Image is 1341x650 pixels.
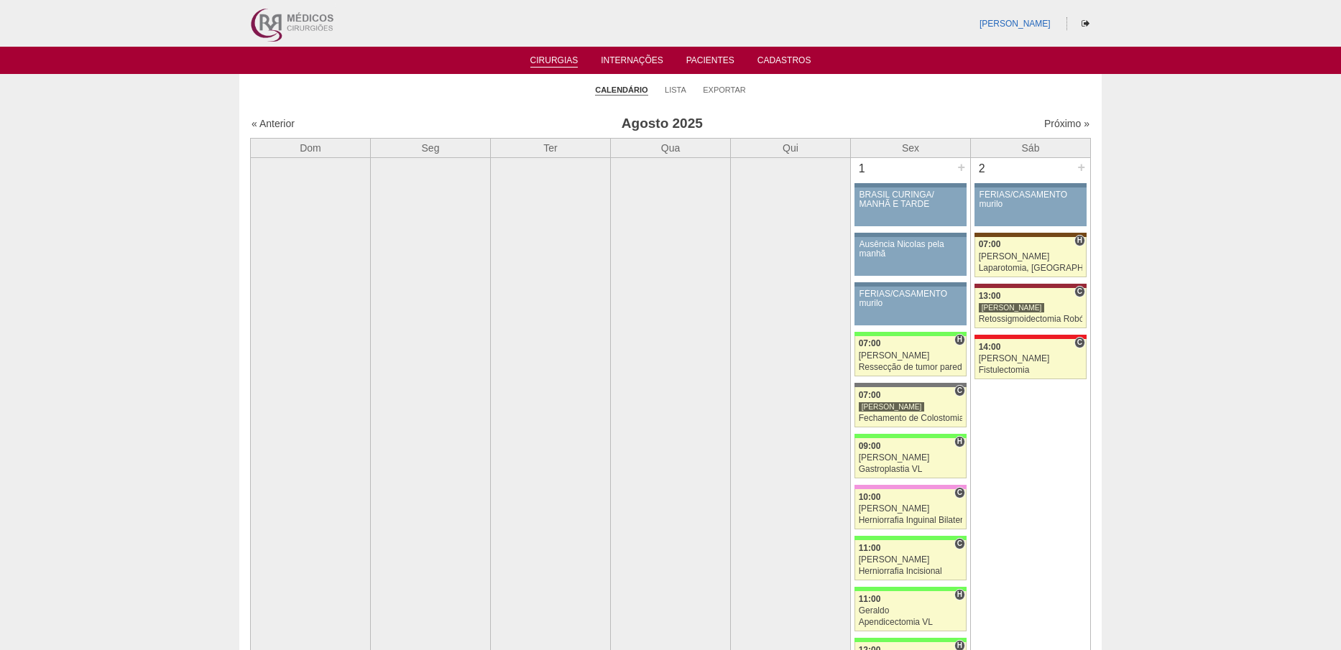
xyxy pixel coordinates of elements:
[979,302,1045,313] div: [PERSON_NAME]
[453,113,872,134] h3: Agosto 2025
[954,334,965,345] span: Hospital
[859,555,963,565] div: [PERSON_NAME]
[854,233,967,237] div: Key: Aviso
[854,183,967,187] div: Key: Aviso
[974,233,1087,237] div: Key: Santa Joana
[854,434,967,438] div: Key: Brasil
[859,567,963,576] div: Herniorrafia Incisional
[854,587,967,591] div: Key: Brasil
[854,489,967,529] a: C 10:00 [PERSON_NAME] Herniorrafia Inguinal Bilateral
[980,190,1082,209] div: FÉRIAS/CASAMENTO murilo
[979,354,1083,363] div: [PERSON_NAME]
[859,401,925,412] div: [PERSON_NAME]
[974,237,1087,277] a: H 07:00 [PERSON_NAME] Laparotomia, [GEOGRAPHIC_DATA], Drenagem, Bridas
[974,284,1087,288] div: Key: Sírio Libanês
[686,55,734,70] a: Pacientes
[979,291,1001,301] span: 13:00
[851,158,873,180] div: 1
[859,453,963,463] div: [PERSON_NAME]
[757,55,811,70] a: Cadastros
[859,606,963,616] div: Geraldo
[974,339,1087,379] a: C 14:00 [PERSON_NAME] Fistulectomia
[854,638,967,642] div: Key: Brasil
[1044,118,1089,129] a: Próximo »
[954,436,965,447] span: Hospital
[974,187,1087,226] a: FÉRIAS/CASAMENTO murilo
[854,438,967,478] a: H 09:00 [PERSON_NAME] Gastroplastia VL
[854,540,967,580] a: C 11:00 [PERSON_NAME] Herniorrafia Incisional
[860,190,962,209] div: BRASIL CURINGA/ MANHÃ E TARDE
[851,138,971,157] th: Sex
[1074,235,1085,246] span: Hospital
[954,487,965,498] span: Consultório
[491,138,611,157] th: Ter
[974,288,1087,328] a: C 13:00 [PERSON_NAME] Retossigmoidectomia Robótica
[955,158,967,177] div: +
[854,237,967,276] a: Ausência Nicolas pela manhã
[859,338,881,348] span: 07:00
[859,351,963,361] div: [PERSON_NAME]
[979,366,1083,375] div: Fistulectomia
[859,465,963,474] div: Gastroplastia VL
[371,138,491,157] th: Seg
[859,390,881,400] span: 07:00
[703,85,746,95] a: Exportar
[974,183,1087,187] div: Key: Aviso
[1075,158,1087,177] div: +
[1082,19,1089,28] i: Sair
[859,441,881,451] span: 09:00
[859,492,881,502] span: 10:00
[859,363,963,372] div: Ressecção de tumor parede abdominal pélvica
[954,589,965,600] span: Hospital
[854,387,967,427] a: C 07:00 [PERSON_NAME] Fechamento de Colostomia ou Enterostomia
[252,118,295,129] a: « Anterior
[859,594,881,604] span: 11:00
[979,342,1001,352] span: 14:00
[859,516,963,525] div: Herniorrafia Inguinal Bilateral
[854,287,967,325] a: FÉRIAS/CASAMENTO murilo
[859,618,963,627] div: Apendicectomia VL
[980,19,1051,29] a: [PERSON_NAME]
[251,138,371,157] th: Dom
[854,536,967,540] div: Key: Brasil
[854,383,967,387] div: Key: Santa Catarina
[1074,286,1085,297] span: Consultório
[595,85,648,96] a: Calendário
[854,485,967,489] div: Key: Albert Einstein
[854,591,967,631] a: H 11:00 Geraldo Apendicectomia VL
[731,138,851,157] th: Qui
[854,187,967,226] a: BRASIL CURINGA/ MANHÃ E TARDE
[1074,337,1085,348] span: Consultório
[665,85,686,95] a: Lista
[979,252,1083,261] div: [PERSON_NAME]
[971,158,993,180] div: 2
[530,55,579,68] a: Cirurgias
[859,543,881,553] span: 11:00
[854,282,967,287] div: Key: Aviso
[979,264,1083,273] div: Laparotomia, [GEOGRAPHIC_DATA], Drenagem, Bridas
[860,289,962,308] div: FÉRIAS/CASAMENTO murilo
[611,138,731,157] th: Qua
[971,138,1091,157] th: Sáb
[974,335,1087,339] div: Key: Assunção
[859,414,963,423] div: Fechamento de Colostomia ou Enterostomia
[954,385,965,396] span: Consultório
[979,239,1001,249] span: 07:00
[979,315,1083,324] div: Retossigmoidectomia Robótica
[601,55,663,70] a: Internações
[860,240,962,259] div: Ausência Nicolas pela manhã
[954,538,965,549] span: Consultório
[859,504,963,514] div: [PERSON_NAME]
[854,332,967,336] div: Key: Brasil
[854,336,967,376] a: H 07:00 [PERSON_NAME] Ressecção de tumor parede abdominal pélvica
